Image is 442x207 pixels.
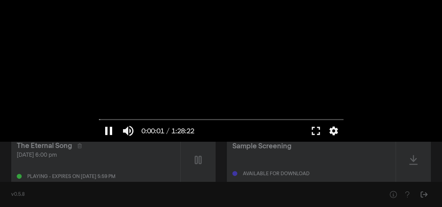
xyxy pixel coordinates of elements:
button: Help [386,187,400,201]
button: More settings [326,120,342,141]
button: Help [400,187,414,201]
button: Mute [118,120,138,141]
div: Sample Screening [232,141,291,151]
div: Playing - expires on [DATE] 5:59 pm [27,174,115,179]
button: 0:00:01 / 1:28:22 [138,120,198,141]
button: Full screen [306,120,326,141]
div: Available for download [243,171,310,176]
button: Pause [99,120,118,141]
div: v0.5.8 [11,191,372,198]
div: The Eternal Song [17,141,72,151]
button: Sign Out [417,187,431,201]
div: [DATE] 6:00 pm [17,151,175,160]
